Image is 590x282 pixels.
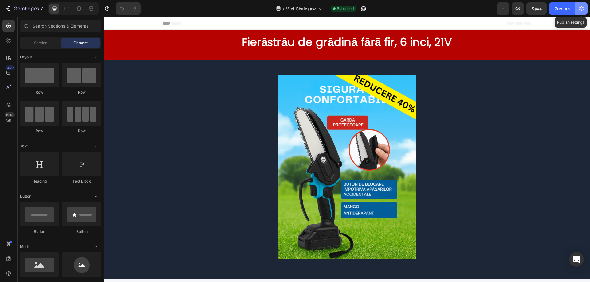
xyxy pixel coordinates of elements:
span: Media [20,244,31,249]
span: Toggle open [91,141,101,151]
span: / [283,6,284,12]
span: Toggle open [91,52,101,62]
button: Save [526,2,547,15]
span: Text [20,143,28,149]
div: Row [62,128,101,134]
img: gempages_570875230684185415-59ce3374-73af-4f60-a23f-686ce70051a5.png [174,58,313,242]
span: Toggle open [91,242,101,252]
div: Text Block [62,179,101,184]
div: Row [62,90,101,95]
span: Section [34,40,47,46]
span: Toggle open [91,191,101,201]
div: Row [20,90,59,95]
div: 450 [6,65,15,70]
iframe: Design area [104,17,590,282]
div: Undo/Redo [116,2,141,15]
span: Layout [20,54,32,60]
div: Open Intercom Messenger [569,252,584,267]
button: 7 [2,2,46,15]
span: Button [20,194,31,199]
p: 7 [40,5,43,12]
div: Row [20,128,59,134]
div: Publish [554,6,570,12]
span: Save [532,6,542,11]
div: Heading [20,179,59,184]
input: Search Sections & Elements [20,20,101,32]
span: Element [73,40,88,46]
div: Beta [5,112,15,117]
span: Mini Chainsaw [285,6,316,12]
div: Button [20,229,59,234]
div: Button [62,229,101,234]
button: Publish [549,2,575,15]
span: Published [337,6,354,11]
